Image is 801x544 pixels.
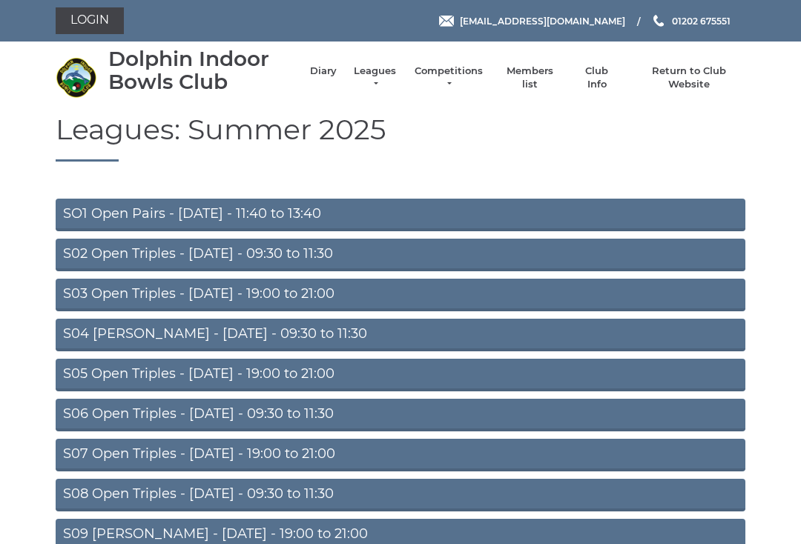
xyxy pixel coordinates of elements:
[56,239,745,271] a: S02 Open Triples - [DATE] - 09:30 to 11:30
[651,14,731,28] a: Phone us 01202 675551
[576,64,619,91] a: Club Info
[352,64,398,91] a: Leagues
[460,15,625,26] span: [EMAIL_ADDRESS][DOMAIN_NAME]
[633,64,745,91] a: Return to Club Website
[108,47,295,93] div: Dolphin Indoor Bowls Club
[56,114,745,162] h1: Leagues: Summer 2025
[310,64,337,78] a: Diary
[498,64,560,91] a: Members list
[439,16,454,27] img: Email
[56,57,96,98] img: Dolphin Indoor Bowls Club
[56,399,745,431] a: S06 Open Triples - [DATE] - 09:30 to 11:30
[653,15,664,27] img: Phone us
[56,439,745,471] a: S07 Open Triples - [DATE] - 19:00 to 21:00
[56,199,745,231] a: SO1 Open Pairs - [DATE] - 11:40 to 13:40
[56,7,124,34] a: Login
[56,479,745,511] a: S08 Open Triples - [DATE] - 09:30 to 11:30
[56,359,745,391] a: S05 Open Triples - [DATE] - 19:00 to 21:00
[439,14,625,28] a: Email [EMAIL_ADDRESS][DOMAIN_NAME]
[672,15,731,26] span: 01202 675551
[56,279,745,311] a: S03 Open Triples - [DATE] - 19:00 to 21:00
[413,64,484,91] a: Competitions
[56,319,745,351] a: S04 [PERSON_NAME] - [DATE] - 09:30 to 11:30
